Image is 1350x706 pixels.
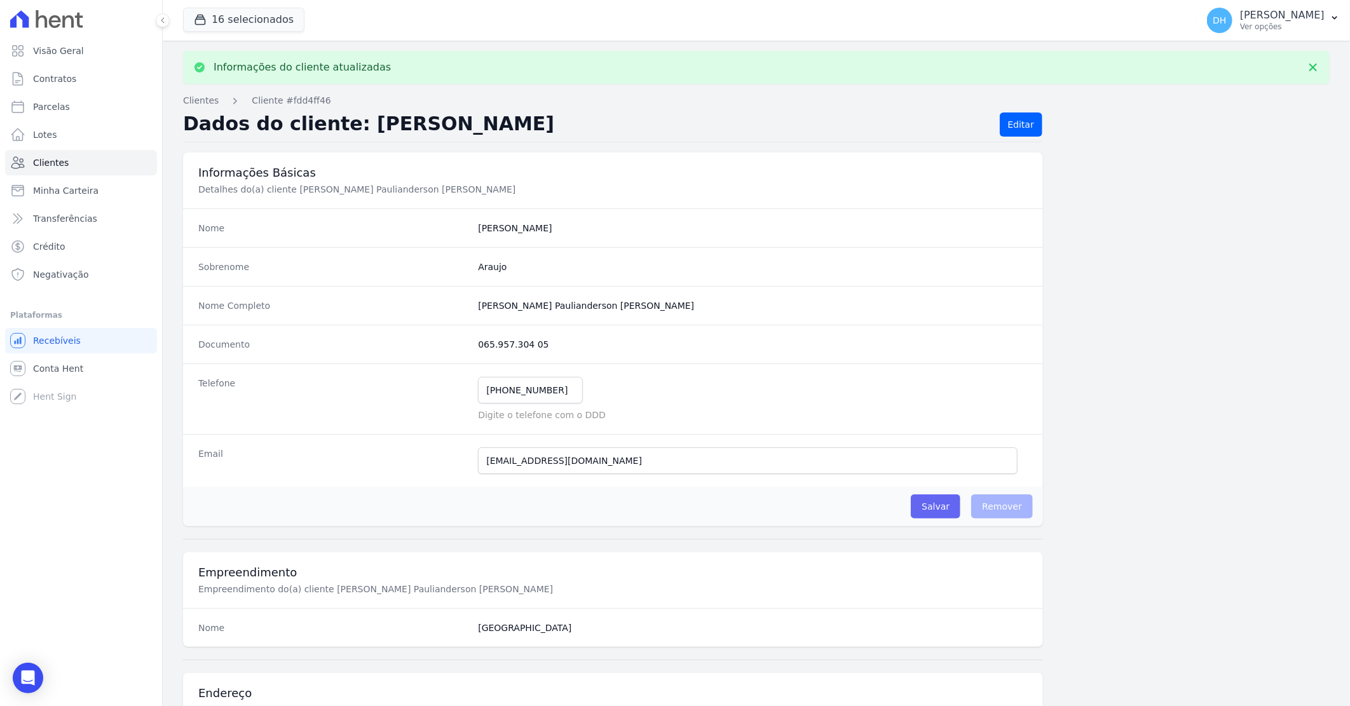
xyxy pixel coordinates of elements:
[198,621,468,634] dt: Nome
[5,328,157,353] a: Recebíveis
[33,72,76,85] span: Contratos
[33,44,84,57] span: Visão Geral
[198,565,1028,580] h3: Empreendimento
[33,128,57,141] span: Lotes
[13,663,43,693] div: Open Intercom Messenger
[33,184,99,197] span: Minha Carteira
[5,356,157,381] a: Conta Hent
[478,261,1028,273] dd: Araujo
[198,338,468,351] dt: Documento
[214,61,391,74] p: Informações do cliente atualizadas
[183,8,304,32] button: 16 selecionados
[478,338,1028,351] dd: 065.957.304 05
[5,94,157,119] a: Parcelas
[198,165,1028,180] h3: Informações Básicas
[1197,3,1350,38] button: DH [PERSON_NAME] Ver opções
[198,583,625,595] p: Empreendimento do(a) cliente [PERSON_NAME] Paulianderson [PERSON_NAME]
[198,183,625,196] p: Detalhes do(a) cliente [PERSON_NAME] Paulianderson [PERSON_NAME]
[5,38,157,64] a: Visão Geral
[5,66,157,92] a: Contratos
[183,112,990,137] h2: Dados do cliente: [PERSON_NAME]
[183,94,1330,107] nav: Breadcrumb
[5,262,157,287] a: Negativação
[198,686,1028,701] h3: Endereço
[478,621,1028,634] dd: [GEOGRAPHIC_DATA]
[33,240,65,253] span: Crédito
[33,268,89,281] span: Negativação
[5,234,157,259] a: Crédito
[5,122,157,147] a: Lotes
[33,334,81,347] span: Recebíveis
[33,100,70,113] span: Parcelas
[478,409,1028,421] p: Digite o telefone com o DDD
[198,222,468,234] dt: Nome
[198,299,468,312] dt: Nome Completo
[478,299,1028,312] dd: [PERSON_NAME] Paulianderson [PERSON_NAME]
[252,94,331,107] a: Cliente #fdd4ff46
[183,94,219,107] a: Clientes
[10,308,152,323] div: Plataformas
[198,377,468,421] dt: Telefone
[33,156,69,169] span: Clientes
[198,261,468,273] dt: Sobrenome
[5,206,157,231] a: Transferências
[1240,9,1325,22] p: [PERSON_NAME]
[1240,22,1325,32] p: Ver opções
[33,212,97,225] span: Transferências
[33,362,83,375] span: Conta Hent
[5,178,157,203] a: Minha Carteira
[971,494,1033,519] span: Remover
[478,222,1028,234] dd: [PERSON_NAME]
[911,494,960,519] input: Salvar
[198,447,468,474] dt: Email
[1000,112,1042,137] a: Editar
[5,150,157,175] a: Clientes
[1213,16,1226,25] span: DH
